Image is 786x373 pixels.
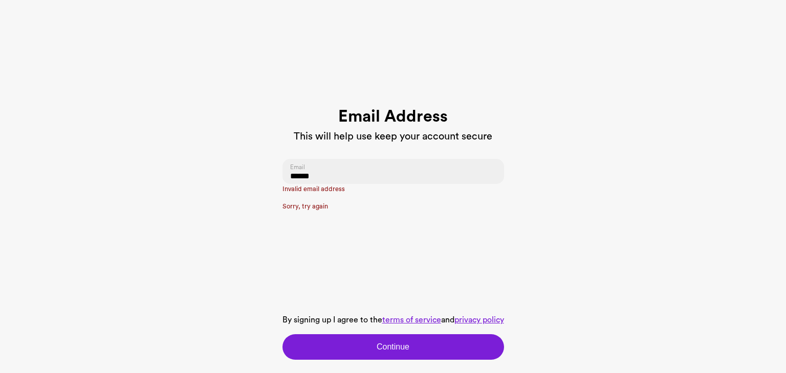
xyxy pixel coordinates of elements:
p: Sorry, try again [282,202,504,212]
span: Invalid email address [282,186,345,192]
p: By signing up I agree to the and [282,314,504,326]
h1: Email Address [282,107,504,126]
a: privacy policy [454,316,504,324]
a: terms of service [382,316,441,324]
h3: This will help use keep your account secure [282,130,504,143]
button: Continue [282,334,504,360]
span: Continue [377,341,409,353]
